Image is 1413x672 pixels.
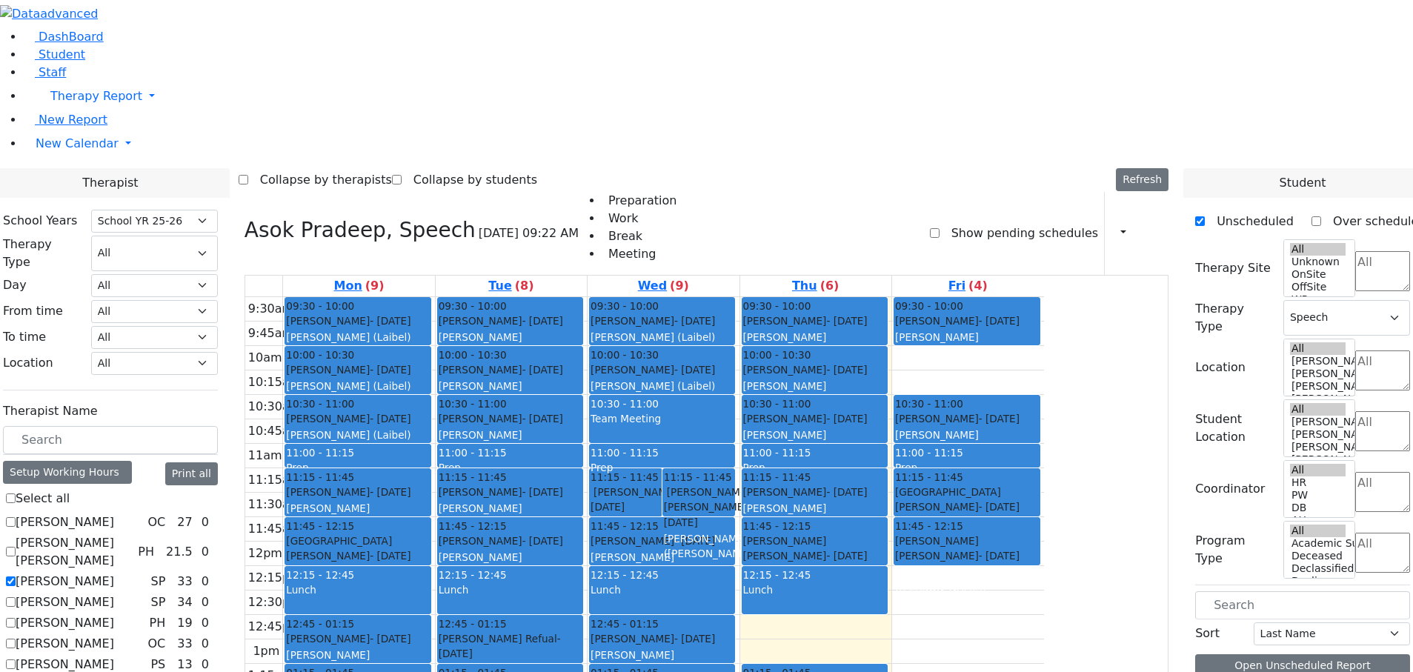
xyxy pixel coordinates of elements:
option: Unknown [1290,256,1346,268]
span: - [DATE] [979,550,1020,562]
span: [DATE] 09:22 AM [479,224,579,242]
div: 27 [174,513,195,531]
a: September 4, 2025 [789,276,842,296]
label: To time [3,328,46,346]
input: Search [3,426,218,454]
span: 09:30 - 10:00 [286,299,354,313]
option: [PERSON_NAME] 4 [1290,367,1346,380]
label: Therapist Name [3,402,98,420]
span: - [DATE] [674,364,715,376]
option: PW [1290,489,1346,502]
option: DB [1290,502,1346,514]
option: [PERSON_NAME] 4 [1290,428,1346,441]
div: 9:30am [245,300,296,318]
span: [GEOGRAPHIC_DATA] [895,485,1001,499]
span: Student [39,47,85,61]
label: Collapse by therapists [248,168,392,192]
div: 10:15am [245,373,305,391]
h3: Asok Pradeep, Speech [245,218,476,243]
option: Declines [1290,575,1346,588]
div: [PERSON_NAME] [591,533,734,548]
div: 0 [199,573,212,591]
span: - [DATE] [826,364,867,376]
label: Day [3,276,27,294]
div: [PERSON_NAME] [286,485,429,499]
option: [PERSON_NAME] 5 [1290,416,1346,428]
span: 10:00 - 10:30 [286,347,354,362]
a: New Calendar [24,129,1413,159]
option: All [1290,464,1346,476]
div: [PERSON_NAME] [591,631,734,646]
button: Print all [165,462,218,485]
div: [PERSON_NAME] [895,330,1039,345]
option: AH [1290,514,1346,527]
div: Prep [439,460,582,475]
div: 10:45am [245,422,305,440]
span: 11:15 - 11:45 [664,470,732,485]
div: 0 [199,614,212,632]
span: - [DATE] [674,633,715,645]
li: Meeting [602,245,676,263]
div: Team Meeting [591,411,734,426]
div: [PERSON_NAME] [591,485,661,515]
span: 11:45 - 12:15 [439,519,507,533]
span: New Report [39,113,107,127]
option: OnSite [1290,268,1346,281]
div: [PERSON_NAME] ([PERSON_NAME]) [743,428,886,458]
span: 12:15 - 12:45 [743,569,811,581]
option: Deceased [1290,550,1346,562]
span: - [DATE] [370,364,410,376]
option: [PERSON_NAME] 2 [1290,453,1346,466]
option: All [1290,243,1346,256]
span: 09:30 - 10:00 [895,299,963,313]
div: [PERSON_NAME] [895,499,1039,514]
option: All [1290,525,1346,537]
span: 10:00 - 10:30 [743,347,811,362]
div: 0 [199,543,212,561]
div: [PERSON_NAME] [743,313,886,328]
div: [PERSON_NAME] [591,550,734,565]
span: 09:30 - 10:00 [591,299,659,313]
span: - [DATE] [826,413,867,425]
span: 11:45 - 12:15 [895,519,963,533]
option: [PERSON_NAME] 5 [1290,355,1346,367]
span: DashBoard [39,30,104,44]
div: Setup Working Hours [3,461,132,484]
span: - [DATE] [370,315,410,327]
span: - [DATE] [370,486,410,498]
textarea: Search [1355,533,1410,573]
div: [PERSON_NAME] [286,548,429,563]
span: 10:30 - 11:00 [743,396,811,411]
span: [GEOGRAPHIC_DATA] [286,533,392,548]
span: - [DATE] [370,633,410,645]
span: 11:15 - 11:45 [591,470,659,485]
label: Location [3,354,53,372]
div: 12:30pm [245,593,305,611]
div: 33 [174,635,195,653]
div: [PERSON_NAME] [439,313,582,328]
label: [PERSON_NAME] [16,573,114,591]
div: [PERSON_NAME] [743,501,886,516]
div: [PERSON_NAME] [PERSON_NAME] [743,533,886,564]
span: 11:45 - 12:15 [591,519,659,533]
div: [PERSON_NAME] [591,648,734,662]
div: 11:30am [245,496,305,513]
option: HR [1290,476,1346,489]
span: 11:45 - 12:15 [286,519,354,533]
div: [PERSON_NAME] [895,428,1039,442]
div: [PERSON_NAME] Refual [439,631,582,662]
span: 12:15 - 12:45 [286,569,354,581]
span: 10:30 - 11:00 [895,396,963,411]
div: [PERSON_NAME] [439,330,582,345]
span: 12:45 - 01:15 [286,616,354,631]
span: Student [1280,174,1326,192]
div: [PERSON_NAME] [743,485,886,499]
span: 10:30 - 11:00 [591,398,659,410]
span: 12:45 - 01:15 [591,616,659,631]
span: - [DATE] [522,535,563,547]
div: 1pm [250,642,282,660]
label: From time [3,302,63,320]
div: Lunch [743,582,886,597]
span: 11:00 - 11:15 [591,447,659,459]
div: SP [144,573,171,591]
